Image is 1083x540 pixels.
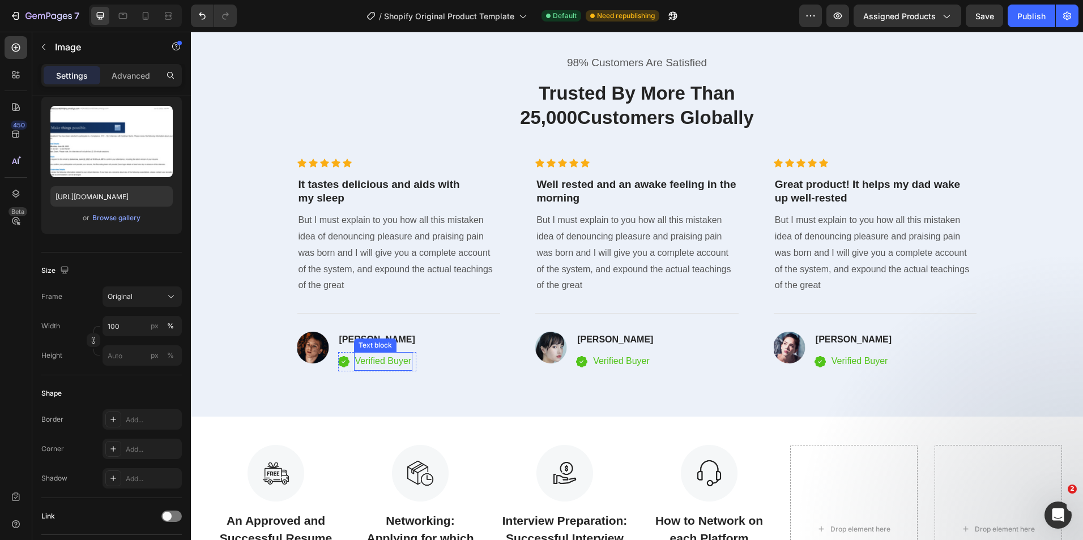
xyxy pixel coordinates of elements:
span: Shopify Original Product Template [384,10,514,22]
button: Assigned Products [854,5,961,27]
div: Undo/Redo [191,5,237,27]
iframe: Design area [191,32,1083,540]
p: Image [55,40,151,54]
span: Assigned Products [863,10,936,22]
button: px [164,349,177,362]
div: 450 [11,121,27,130]
div: Link [41,511,55,521]
button: % [148,349,161,362]
span: Original [108,292,133,302]
div: Publish [1017,10,1046,22]
div: Corner [41,444,64,454]
p: Advanced [112,70,150,82]
p: [PERSON_NAME] [625,301,701,315]
iframe: Intercom live chat [1044,502,1072,529]
div: Border [41,414,63,425]
span: 2 [1068,485,1077,494]
span: Default [553,11,577,21]
div: Browse gallery [92,213,140,223]
div: Add... [126,474,179,484]
div: Size [41,263,71,278]
button: Original [103,286,182,307]
button: px [164,319,177,333]
div: Drop element here [639,493,700,502]
img: Alt Image [490,413,547,470]
button: 7 [5,5,84,27]
span: Save [975,11,994,21]
p: [PERSON_NAME] [386,301,547,315]
label: Width [41,321,60,331]
label: Frame [41,292,62,302]
p: Applying for which Role [167,498,292,533]
span: Need republishing [597,11,655,21]
p: But I must explain to you how all this mistaken idea of denouncing pleasure and praising pain was... [346,181,547,262]
div: Add... [126,415,179,425]
input: px% [103,316,182,336]
p: Well rested and an awake feeling in the morning [346,146,547,174]
div: Shadow [41,473,67,483]
img: preview-image [50,106,173,177]
div: Beta [8,207,27,216]
input: https://example.com/image.jpg [50,186,173,207]
button: Browse gallery [92,212,141,224]
img: Alt Image [57,413,113,470]
p: How to Network on each Platform [456,480,581,516]
p: Verified Buyer [402,322,562,338]
img: Alt Image [346,413,402,470]
div: Add... [126,444,179,455]
div: Shape [41,388,62,398]
input: px% [103,345,182,366]
button: Save [966,5,1003,27]
img: Alt Image [201,413,258,470]
div: % [167,321,174,331]
p: Interview Preparation: Successful Interview Script [312,480,437,534]
button: % [148,319,161,333]
p: But I must explain to you how all this mistaken idea of denouncing pleasure and praising pain was... [584,181,785,262]
div: % [167,350,174,361]
p: 7 [74,9,79,23]
p: Settings [56,70,88,82]
div: Drop element here [784,493,844,502]
div: px [151,321,159,331]
span: / [379,10,382,22]
label: Height [41,350,62,361]
p: Great product! It helps my dad wake up well-rested [584,146,785,174]
button: Publish [1008,5,1055,27]
span: or [83,211,89,225]
p: An Approved and Successful Resume [23,480,148,516]
p: Verified Buyer [641,322,697,338]
p: Networking: [167,480,292,498]
div: px [151,350,159,361]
